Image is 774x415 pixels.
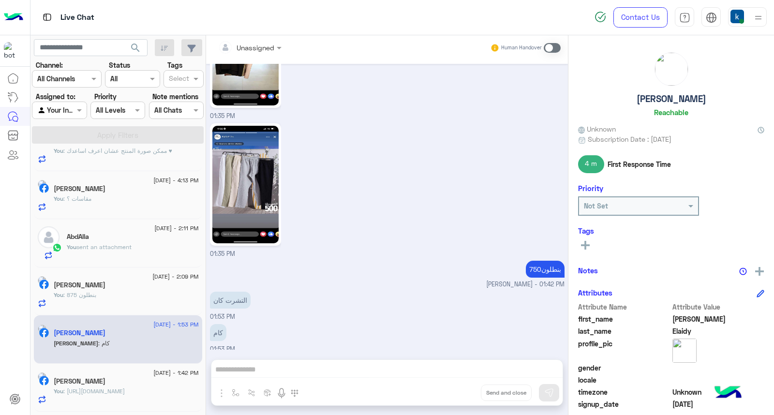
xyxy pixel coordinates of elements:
[52,243,62,252] img: WhatsApp
[54,340,98,347] span: [PERSON_NAME]
[54,329,105,337] h5: Ahmed Elaidy
[526,261,565,278] p: 14/8/2025, 1:42 PM
[38,325,46,333] img: picture
[210,250,235,257] span: 01:35 PM
[39,376,49,385] img: Facebook
[672,339,697,363] img: picture
[755,267,764,276] img: add
[167,73,189,86] div: Select
[153,369,198,377] span: [DATE] - 1:42 PM
[38,372,46,381] img: picture
[4,7,23,28] img: Logo
[154,224,198,233] span: [DATE] - 2:11 PM
[578,288,612,297] h6: Attributes
[739,267,747,275] img: notes
[152,91,198,102] label: Note mentions
[679,12,690,23] img: tab
[672,302,765,312] span: Attribute Value
[210,292,251,309] p: 14/8/2025, 1:53 PM
[578,387,670,397] span: timezone
[613,7,668,28] a: Contact Us
[706,12,717,23] img: tab
[655,53,688,86] img: picture
[63,387,125,395] span: https://eagle.com.eg/collections/shirt
[212,126,279,243] img: 530546657_665001915889136_3884884527500767956_n.jpg
[124,39,148,60] button: search
[578,314,670,324] span: first_name
[38,180,46,189] img: picture
[578,375,670,385] span: locale
[63,195,91,202] span: مقاسات ؟
[672,326,765,336] span: Elaidy
[637,93,706,104] h5: [PERSON_NAME]
[578,302,670,312] span: Attribute Name
[39,328,49,338] img: Facebook
[210,345,235,353] span: 01:53 PM
[672,387,765,397] span: Unknown
[63,147,172,154] span: ممكن صورة المنتج عشان اعرف اساعدك ♥
[54,185,105,193] h5: Mina Bebeto
[153,320,198,329] span: [DATE] - 1:53 PM
[153,176,198,185] span: [DATE] - 4:13 PM
[38,276,46,285] img: picture
[36,91,75,102] label: Assigned to:
[578,363,670,373] span: gender
[578,339,670,361] span: profile_pic
[60,11,94,24] p: Live Chat
[36,60,63,70] label: Channel:
[130,42,141,54] span: search
[54,377,105,385] h5: Ahmed Saeed
[167,60,182,70] label: Tags
[63,291,96,298] span: بنطلون 875
[578,266,598,275] h6: Notes
[210,313,235,320] span: 01:53 PM
[595,11,606,23] img: spinner
[76,243,132,251] span: sent an attachment
[4,42,21,59] img: 713415422032625
[41,11,53,23] img: tab
[672,399,765,409] span: 2024-08-13T09:37:25.835Z
[210,324,226,341] p: 14/8/2025, 1:53 PM
[578,399,670,409] span: signup_date
[501,44,542,52] small: Human Handover
[711,376,745,410] img: hulul-logo.png
[672,314,765,324] span: Ahmed
[608,159,671,169] span: First Response Time
[67,233,89,241] h5: AbdAlla
[98,340,110,347] span: كام
[578,226,764,235] h6: Tags
[54,281,105,289] h5: Mohamed Abdelfattah
[578,184,603,193] h6: Priority
[32,126,204,144] button: Apply Filters
[54,195,63,202] span: You
[672,363,765,373] span: null
[67,243,76,251] span: You
[654,108,688,117] h6: Reachable
[39,280,49,289] img: Facebook
[672,375,765,385] span: null
[578,124,616,134] span: Unknown
[54,147,63,154] span: You
[588,134,671,144] span: Subscription Date : [DATE]
[54,291,63,298] span: You
[94,91,117,102] label: Priority
[39,183,49,193] img: Facebook
[730,10,744,23] img: userImage
[578,155,604,173] span: 4 m
[109,60,130,70] label: Status
[578,326,670,336] span: last_name
[54,387,63,395] span: You
[481,385,532,401] button: Send and close
[38,226,60,248] img: defaultAdmin.png
[675,7,694,28] a: tab
[152,272,198,281] span: [DATE] - 2:09 PM
[210,112,235,119] span: 01:35 PM
[486,280,565,289] span: [PERSON_NAME] - 01:42 PM
[752,12,764,24] img: profile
